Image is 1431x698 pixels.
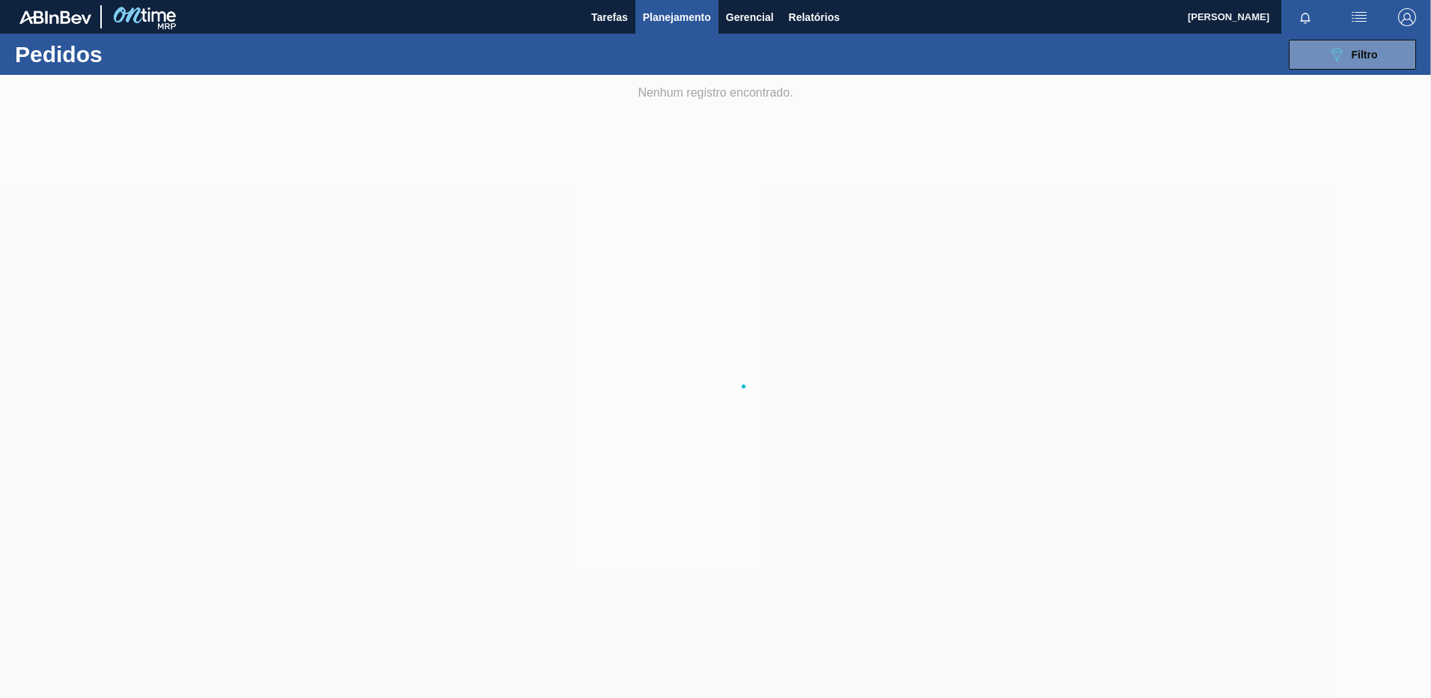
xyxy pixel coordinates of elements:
span: Gerencial [726,8,774,26]
h1: Pedidos [15,46,239,63]
span: Relatórios [789,8,840,26]
span: Filtro [1352,49,1378,61]
span: Planejamento [643,8,711,26]
span: Tarefas [591,8,628,26]
img: Logout [1398,8,1416,26]
button: Filtro [1289,40,1416,70]
img: TNhmsLtSVTkK8tSr43FrP2fwEKptu5GPRR3wAAAABJRU5ErkJggg== [19,10,91,24]
button: Notificações [1281,7,1329,28]
img: userActions [1350,8,1368,26]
